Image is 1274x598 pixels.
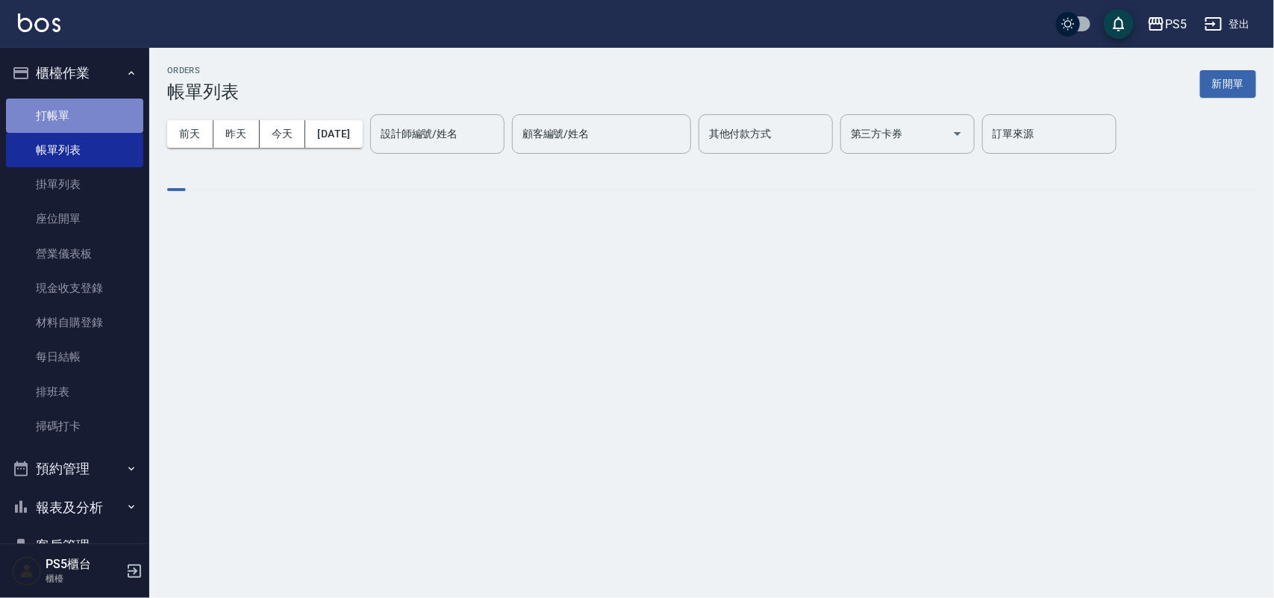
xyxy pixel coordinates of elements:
a: 座位開單 [6,202,143,236]
a: 帳單列表 [6,133,143,167]
a: 掃碼打卡 [6,409,143,443]
button: 預約管理 [6,449,143,488]
p: 櫃檯 [46,572,122,585]
button: 櫃檯作業 [6,54,143,93]
a: 新開單 [1200,76,1256,90]
div: PS5 [1165,15,1187,34]
a: 掛單列表 [6,167,143,202]
a: 營業儀表板 [6,237,143,271]
img: Person [12,556,42,586]
a: 現金收支登錄 [6,271,143,305]
button: [DATE] [305,120,362,148]
h2: ORDERS [167,66,239,75]
button: Open [946,122,969,146]
h5: PS5櫃台 [46,557,122,572]
a: 每日結帳 [6,340,143,374]
button: 客戶管理 [6,526,143,565]
button: PS5 [1141,9,1193,40]
a: 打帳單 [6,99,143,133]
h3: 帳單列表 [167,81,239,102]
button: 前天 [167,120,213,148]
a: 材料自購登錄 [6,305,143,340]
button: save [1104,9,1134,39]
img: Logo [18,13,60,32]
button: 報表及分析 [6,488,143,527]
button: 登出 [1199,10,1256,38]
button: 今天 [260,120,306,148]
button: 昨天 [213,120,260,148]
a: 排班表 [6,375,143,409]
button: 新開單 [1200,70,1256,98]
